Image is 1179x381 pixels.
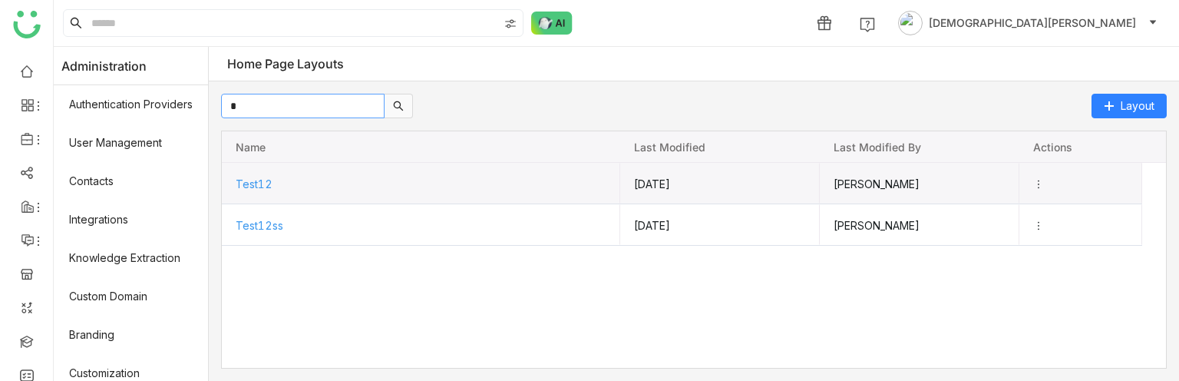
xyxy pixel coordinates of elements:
img: help.svg [860,17,875,32]
span: Layout [1121,98,1154,114]
a: Authentication Providers [54,85,208,124]
a: Integrations [54,200,208,239]
span: Test12 [236,177,272,190]
img: ask-buddy-normal.svg [531,12,573,35]
span: [DATE] [634,177,670,190]
span: Test12ss [236,219,283,232]
span: [DEMOGRAPHIC_DATA][PERSON_NAME] [929,15,1136,31]
img: logo [13,11,41,38]
a: User Management [54,124,208,162]
span: Last modified [634,141,705,154]
span: Name [236,141,266,154]
a: Contacts [54,162,208,200]
img: search-type.svg [504,18,517,30]
img: avatar [898,11,923,35]
div: Press SPACE to select this row. [222,204,1142,246]
div: Home Page Layouts [227,56,344,71]
button: Layout [1091,94,1167,118]
span: [PERSON_NAME] [834,205,1006,244]
span: Last modified by [834,141,921,154]
div: Press SPACE to select this row. [222,163,1142,204]
span: Administration [61,47,147,85]
a: Knowledge Extraction [54,239,208,277]
span: Actions [1033,141,1072,154]
a: Custom Domain [54,277,208,316]
span: [DATE] [634,219,670,232]
button: [DEMOGRAPHIC_DATA][PERSON_NAME] [895,11,1161,35]
span: [PERSON_NAME] [834,164,1006,203]
a: Branding [54,316,208,354]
